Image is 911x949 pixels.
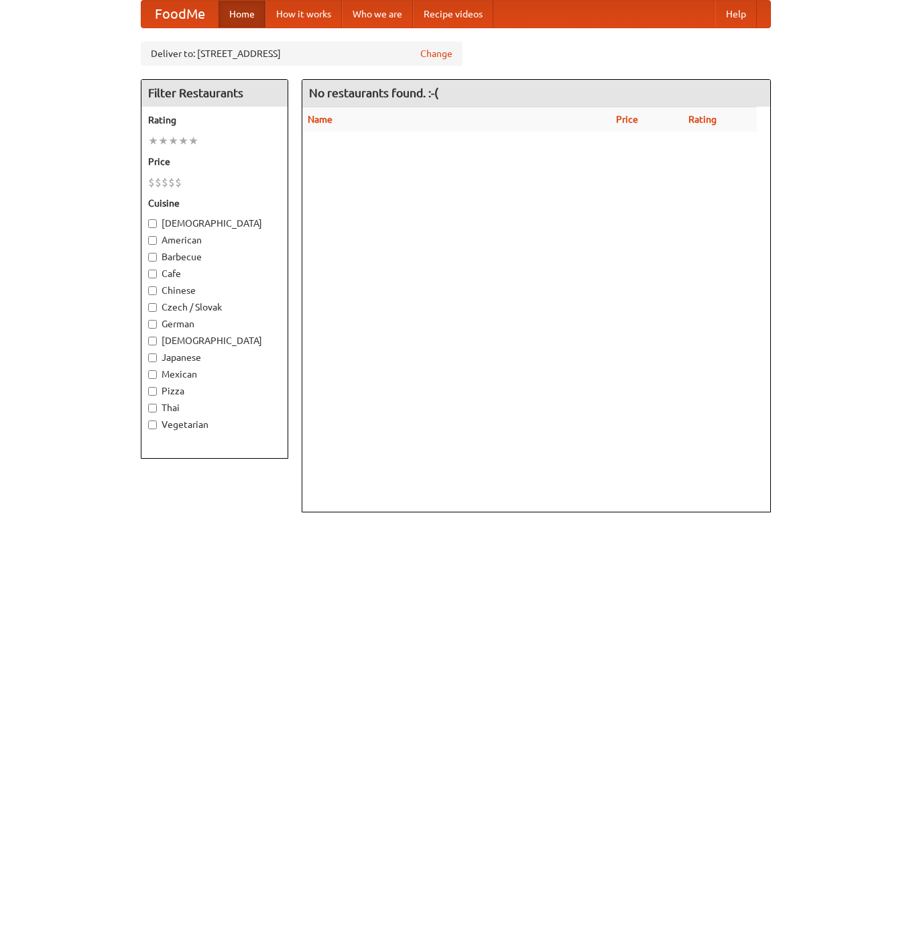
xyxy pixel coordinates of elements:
[148,334,281,347] label: [DEMOGRAPHIC_DATA]
[148,197,281,210] h5: Cuisine
[178,133,188,148] li: ★
[148,351,281,364] label: Japanese
[148,270,157,278] input: Cafe
[616,114,638,125] a: Price
[148,370,157,379] input: Mexican
[141,1,219,27] a: FoodMe
[148,233,281,247] label: American
[148,300,281,314] label: Czech / Slovak
[420,47,452,60] a: Change
[342,1,413,27] a: Who we are
[148,236,157,245] input: American
[148,133,158,148] li: ★
[148,401,281,414] label: Thai
[148,175,155,190] li: $
[162,175,168,190] li: $
[148,421,157,429] input: Vegetarian
[148,303,157,312] input: Czech / Slovak
[148,286,157,295] input: Chinese
[309,87,438,99] ng-pluralize: No restaurants found. :-(
[148,337,157,345] input: [DEMOGRAPHIC_DATA]
[141,42,463,66] div: Deliver to: [STREET_ADDRESS]
[168,175,175,190] li: $
[148,418,281,431] label: Vegetarian
[715,1,757,27] a: Help
[413,1,493,27] a: Recipe videos
[148,353,157,362] input: Japanese
[148,368,281,381] label: Mexican
[148,113,281,127] h5: Rating
[308,114,332,125] a: Name
[148,267,281,280] label: Cafe
[148,155,281,168] h5: Price
[148,219,157,228] input: [DEMOGRAPHIC_DATA]
[148,284,281,297] label: Chinese
[148,384,281,398] label: Pizza
[265,1,342,27] a: How it works
[168,133,178,148] li: ★
[219,1,265,27] a: Home
[148,253,157,262] input: Barbecue
[188,133,198,148] li: ★
[148,217,281,230] label: [DEMOGRAPHIC_DATA]
[155,175,162,190] li: $
[148,320,157,329] input: German
[148,387,157,396] input: Pizza
[148,250,281,264] label: Barbecue
[148,317,281,331] label: German
[148,404,157,412] input: Thai
[688,114,717,125] a: Rating
[141,80,288,107] h4: Filter Restaurants
[175,175,182,190] li: $
[158,133,168,148] li: ★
